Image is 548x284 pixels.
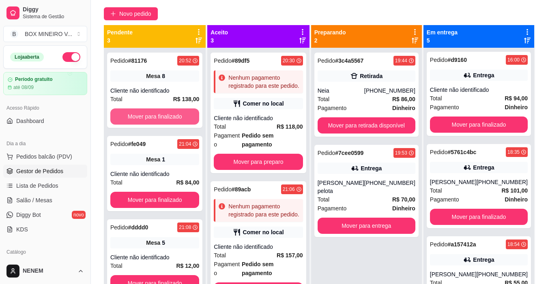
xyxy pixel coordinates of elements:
span: Total [430,94,442,103]
div: 20:52 [179,57,191,64]
div: Dia a dia [3,137,87,150]
span: Total [214,251,226,260]
strong: # a157412a [447,241,476,248]
div: Catálogo [3,246,87,259]
div: Entrega [361,164,382,172]
span: Pagamento [430,195,459,204]
div: Comer no local [243,100,284,108]
strong: # 3c4a5567 [335,57,363,64]
div: 8 [162,72,165,80]
span: B [10,30,18,38]
div: Cliente não identificado [214,114,303,122]
a: Salão / Mesas [3,194,87,207]
strong: R$ 12,00 [176,263,200,269]
div: [PHONE_NUMBER] [477,270,528,278]
strong: R$ 101,00 [501,187,528,194]
div: Entrega [473,163,494,172]
span: Total [430,186,442,195]
div: [PHONE_NUMBER] [364,179,415,195]
strong: # fe049 [128,141,146,147]
strong: # 7cee0599 [335,150,363,156]
div: 19:53 [395,150,407,156]
div: Cliente não identificado [430,86,528,94]
div: [PHONE_NUMBER] [364,87,415,95]
p: 5 [427,36,458,45]
div: 21:04 [179,141,191,147]
span: Mesa [146,155,160,163]
div: Entrega [473,71,494,79]
div: Comer no local [243,228,284,236]
span: Novo pedido [119,9,151,18]
strong: # 81176 [128,57,147,64]
button: Alterar Status [62,52,80,62]
div: 21:08 [179,224,191,231]
span: Pagamento [430,103,459,112]
span: Total [318,195,330,204]
div: [PHONE_NUMBER] [477,178,528,186]
span: Pedido [214,186,232,193]
article: até 08/09 [13,84,34,91]
span: Pedido [110,57,128,64]
a: Lista de Pedidos [3,179,87,192]
button: Pedidos balcão (PDV) [3,150,87,163]
span: Diggy [23,6,84,13]
div: 18:35 [507,149,520,155]
span: Pedido [318,150,335,156]
span: Mesa [146,72,160,80]
strong: # 89df5 [232,57,249,64]
div: Cliente não identificado [110,253,199,261]
article: Período gratuito [15,76,53,83]
div: Entrega [473,256,494,264]
p: Em entrega [427,28,458,36]
a: DiggySistema de Gestão [3,3,87,23]
div: 21:06 [283,186,295,193]
span: Pagamento [214,131,242,149]
span: Total [214,122,226,131]
span: Gestor de Pedidos [16,167,63,175]
p: 3 [107,36,133,45]
div: 18:54 [507,241,520,248]
strong: Dinheiro [505,196,528,203]
a: Diggy Botnovo [3,208,87,221]
p: 3 [211,36,228,45]
strong: R$ 94,00 [505,95,528,102]
p: Preparando [314,28,346,36]
span: Total [110,95,122,104]
span: Mesa [146,239,160,247]
div: Retirada [360,72,383,80]
span: Pedidos balcão (PDV) [16,153,72,161]
div: Neia [318,87,364,95]
strong: Pedido sem pagamento [242,132,274,148]
p: Pendente [107,28,133,36]
strong: R$ 118,00 [277,123,303,130]
a: Período gratuitoaté 08/09 [3,72,87,95]
span: Pedido [318,57,335,64]
strong: R$ 157,00 [277,252,303,259]
div: Cliente não identificado [214,243,303,251]
button: Novo pedido [104,7,158,20]
button: Mover para preparo [214,154,303,170]
p: 2 [314,36,346,45]
div: BOX MINEIRO V ... [25,30,72,38]
strong: R$ 84,00 [176,179,200,186]
strong: R$ 70,00 [392,196,415,203]
a: Gestor de Pedidos [3,165,87,178]
span: Sistema de Gestão [23,13,84,20]
button: Mover para finalizado [110,108,199,125]
div: Cliente não identificado [110,170,199,178]
button: Mover para finalizado [430,117,528,133]
strong: R$ 86,00 [392,96,415,102]
strong: R$ 138,00 [173,96,200,102]
span: Pagamento [318,104,347,112]
span: Lista de Pedidos [16,182,58,190]
button: Mover para finalizado [110,192,199,208]
span: Total [110,261,122,270]
button: Mover para entrega [318,218,415,234]
span: Pedido [110,141,128,147]
div: [PERSON_NAME] [430,270,477,278]
strong: Dinheiro [392,105,415,111]
div: [PERSON_NAME] [430,178,477,186]
strong: # d9160 [447,57,467,63]
span: Dashboard [16,117,44,125]
div: [PERSON_NAME] pelota [318,179,364,195]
